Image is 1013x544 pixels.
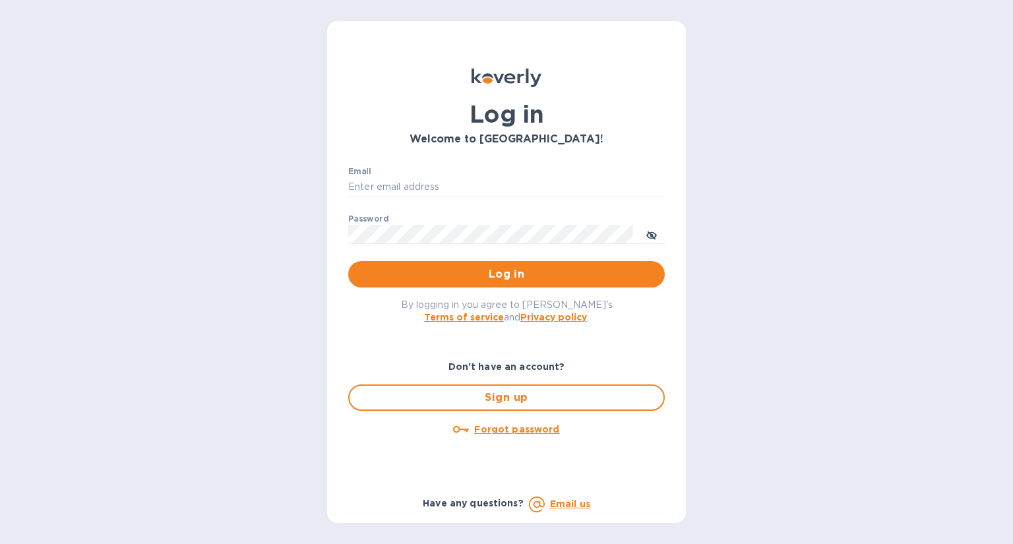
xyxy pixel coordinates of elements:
[348,167,371,175] label: Email
[472,69,541,87] img: Koverly
[474,424,559,435] u: Forgot password
[348,384,665,411] button: Sign up
[448,361,565,372] b: Don't have an account?
[359,266,654,282] span: Log in
[348,133,665,146] h3: Welcome to [GEOGRAPHIC_DATA]!
[360,390,653,406] span: Sign up
[348,215,388,223] label: Password
[348,177,665,197] input: Enter email address
[348,261,665,287] button: Log in
[638,221,665,247] button: toggle password visibility
[348,100,665,128] h1: Log in
[550,499,590,509] a: Email us
[520,312,587,322] a: Privacy policy
[423,498,524,508] b: Have any questions?
[424,312,504,322] a: Terms of service
[401,299,613,322] span: By logging in you agree to [PERSON_NAME]'s and .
